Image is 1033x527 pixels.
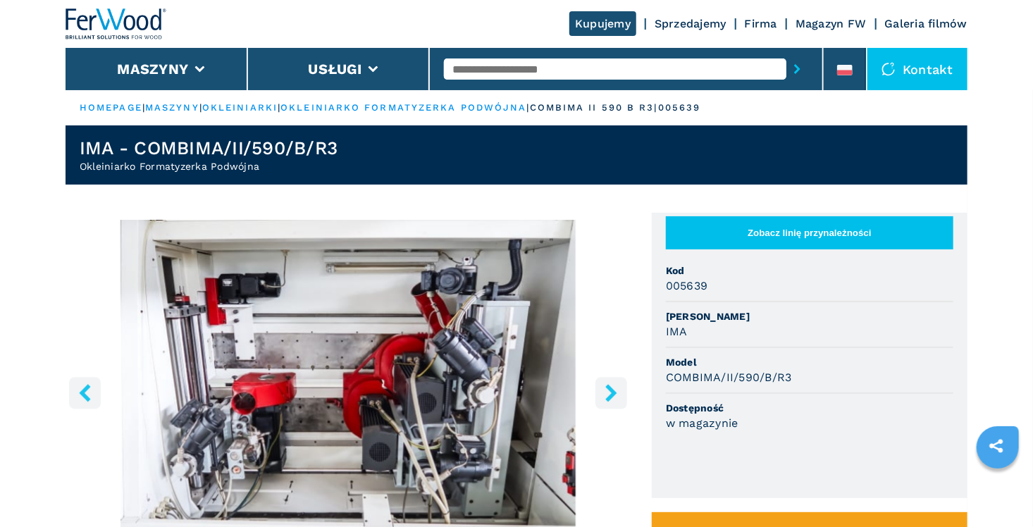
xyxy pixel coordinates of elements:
[666,278,708,294] h3: 005639
[80,137,338,159] h1: IMA - COMBIMA/II/590/B/R3
[66,8,167,39] img: Ferwood
[145,102,199,113] a: maszyny
[666,216,953,249] button: Zobacz linię przynależności
[142,102,145,113] span: |
[666,355,953,369] span: Model
[867,48,967,90] div: Kontakt
[666,401,953,415] span: Dostępność
[69,377,101,409] button: left-button
[745,17,777,30] a: Firma
[595,377,627,409] button: right-button
[569,11,636,36] a: Kupujemy
[280,102,526,113] a: okleiniarko formatyzerka podwójna
[199,102,202,113] span: |
[786,53,808,85] button: submit-button
[666,263,953,278] span: Kod
[666,323,688,340] h3: IMA
[527,102,530,113] span: |
[80,102,142,113] a: HOMEPAGE
[666,309,953,323] span: [PERSON_NAME]
[202,102,278,113] a: okleiniarki
[666,369,792,385] h3: COMBIMA/II/590/B/R3
[530,101,658,114] p: combima ii 590 b r3 |
[979,428,1014,464] a: sharethis
[117,61,188,77] button: Maszyny
[973,464,1022,516] iframe: Chat
[309,61,362,77] button: Usługi
[655,17,726,30] a: Sprzedajemy
[666,415,738,431] h3: w magazynie
[80,159,338,173] h2: Okleiniarko Formatyzerka Podwójna
[796,17,867,30] a: Magazyn FW
[278,102,280,113] span: |
[658,101,701,114] p: 005639
[885,17,968,30] a: Galeria filmów
[882,62,896,76] img: Kontakt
